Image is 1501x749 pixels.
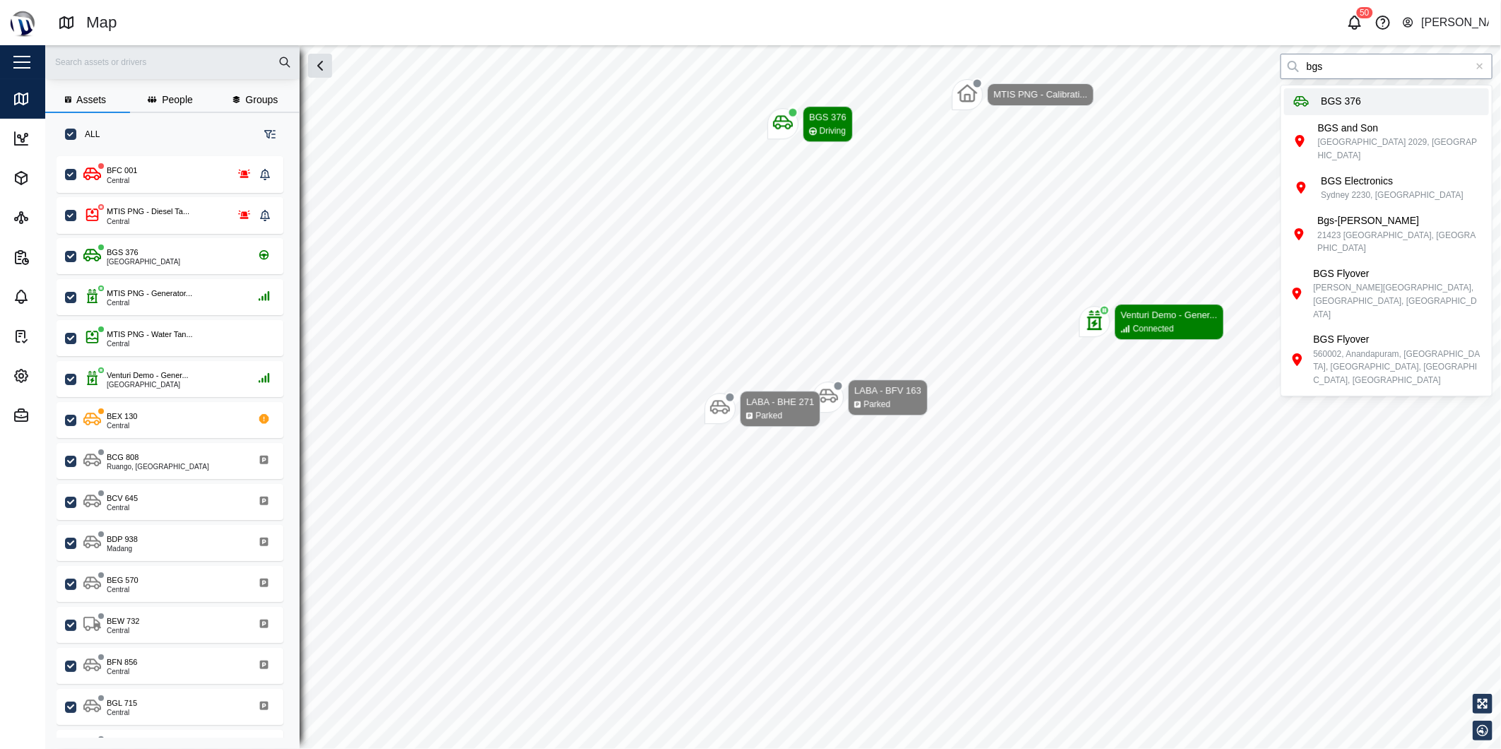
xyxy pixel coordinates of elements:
input: Search by People, Asset, Geozone or Place [1281,54,1493,79]
div: [PERSON_NAME][GEOGRAPHIC_DATA], [GEOGRAPHIC_DATA], [GEOGRAPHIC_DATA] [1314,281,1481,321]
div: BGS 376 [809,110,847,124]
span: Groups [245,95,278,105]
div: BEW 732 [107,615,139,627]
div: 21423 [GEOGRAPHIC_DATA], [GEOGRAPHIC_DATA] [1317,229,1481,255]
div: [PERSON_NAME] [1421,14,1489,32]
div: Bgs-[PERSON_NAME] [1317,213,1481,229]
div: Central [107,627,139,635]
div: Reports [37,249,83,265]
div: Central [107,668,137,676]
div: BGS Flyover [1314,332,1481,348]
div: Map marker [952,79,1094,110]
div: MTIS PNG - Generator... [107,288,192,300]
div: Admin [37,408,76,423]
div: Central [107,341,193,348]
div: 50 [1356,7,1372,18]
div: MTIS PNG - Calibrati... [994,88,1088,102]
div: Map marker [705,391,820,427]
div: BCG 808 [107,452,139,464]
div: BGS Electronics [1321,174,1464,189]
img: Main Logo [7,7,38,38]
div: Central [107,423,137,430]
div: BFN 856 [107,656,137,668]
div: Map marker [813,379,928,415]
div: Central [107,709,137,716]
div: Connected [1133,322,1174,336]
span: Assets [76,95,106,105]
button: [PERSON_NAME] [1401,13,1490,33]
div: Central [107,177,137,184]
div: LABA - BHE 271 [746,395,814,409]
div: BGS Flyover [1314,266,1481,282]
div: BGS and Son [1318,121,1481,136]
div: BEG 570 [107,574,139,586]
div: LABA - BFV 163 [854,384,922,398]
div: Map marker [1079,304,1224,340]
div: [GEOGRAPHIC_DATA] [107,259,180,266]
div: BGS 376 [107,247,139,259]
div: Central [107,218,189,225]
div: Dashboard [37,131,97,146]
div: [GEOGRAPHIC_DATA] 2029, [GEOGRAPHIC_DATA] [1318,136,1481,162]
div: Tasks [37,329,73,344]
div: BDP 938 [107,533,138,545]
div: MTIS PNG - Water Tan... [107,329,193,341]
div: [GEOGRAPHIC_DATA] [107,382,189,389]
div: Sites [37,210,70,225]
div: Venturi Demo - Gener... [1121,308,1218,322]
div: BGL 715 [107,697,137,709]
div: Ruango, [GEOGRAPHIC_DATA] [107,464,209,471]
div: MTIS PNG - Diesel Ta... [107,206,189,218]
div: Central [107,505,138,512]
div: Parked [755,409,782,423]
div: Parked [864,398,890,411]
div: Map [37,91,67,107]
div: Central [107,586,139,594]
div: Alarms [37,289,79,305]
div: Sydney 2230, [GEOGRAPHIC_DATA] [1321,189,1464,202]
canvas: Map [45,45,1501,749]
div: 560002, Anandapuram, [GEOGRAPHIC_DATA], [GEOGRAPHIC_DATA], [GEOGRAPHIC_DATA], [GEOGRAPHIC_DATA] [1314,348,1481,387]
div: Settings [37,368,84,384]
div: Venturi Demo - Gener... [107,370,189,382]
label: ALL [76,129,100,140]
div: Map marker [767,106,853,142]
div: BGS 376 [1321,94,1361,110]
input: Search assets or drivers [54,52,291,73]
span: People [162,95,193,105]
div: BFC 001 [107,165,137,177]
div: BCV 645 [107,493,138,505]
div: Map [86,11,117,35]
div: grid [57,151,299,738]
div: Driving [820,124,846,138]
div: BEX 130 [107,411,137,423]
div: Central [107,300,192,307]
div: Madang [107,545,138,553]
div: Assets [37,170,78,186]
